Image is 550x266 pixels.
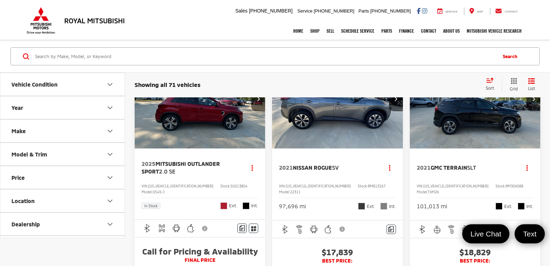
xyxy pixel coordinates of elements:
[11,174,25,181] div: Price
[486,86,494,90] span: Sort
[474,222,486,236] button: View Disclaimer
[239,225,245,231] img: Comments
[496,203,502,210] span: Ebony Twilight Metallic
[144,204,158,208] span: In Stock
[279,202,306,210] div: 97,696 mi
[11,221,40,227] div: Dealership
[519,229,540,239] span: Text
[272,50,403,148] a: 2021 Nissan Rogue SV2021 Nissan Rogue SV2021 Nissan Rogue SV2021 Nissan Rogue SV
[422,8,427,14] a: Instagram: Click to visit our Instagram page
[106,127,114,135] div: Make
[279,190,290,194] span: Model:
[432,8,463,15] a: Service
[0,236,125,259] button: Body Style
[417,257,533,264] span: BEST PRICE:
[11,151,47,158] div: Model & Trim
[172,224,181,233] img: Android Auto
[106,80,114,89] div: Vehicle Condition
[281,225,289,234] img: Bluetooth®
[249,224,258,233] button: Window Sticker
[428,190,439,194] span: TXM26
[387,225,396,234] button: Comments
[521,161,533,174] button: Actions
[523,78,540,92] button: List View
[528,86,535,91] span: List
[307,22,323,40] a: Shop
[0,73,125,96] button: Vehicle ConditionVehicle Condition
[142,246,258,257] span: Call for Pricing & Availability
[496,184,506,188] span: Stock:
[504,203,513,210] span: Ext.
[142,190,153,194] span: Model:
[417,22,440,40] a: Contact
[314,8,354,14] span: [PHONE_NUMBER]
[0,213,125,235] button: DealershipDealership
[148,184,213,188] span: [US_VEHICLE_IDENTIFICATION_NUMBER]
[290,190,301,194] span: 22311
[502,78,523,92] button: Grid View
[279,247,396,257] span: $17,839
[290,22,307,40] a: Home
[142,184,148,188] span: VIN:
[505,10,518,13] span: Contact
[417,164,431,171] span: 2021
[423,184,489,188] span: [US_VEHICLE_IDENTIFICATION_NUMBER]
[431,164,467,171] span: GMC Terrain
[367,203,375,210] span: Ext.
[142,160,220,175] span: Mitsubishi Outlander Sport
[515,224,545,243] a: Text
[418,225,427,234] img: Bluetooth®
[310,225,318,234] img: Android Auto
[252,165,253,170] span: dropdown dots
[229,202,237,209] span: Ext.
[370,8,411,14] span: [PHONE_NUMBER]
[338,22,378,40] a: Schedule Service: Opens in a new tab
[0,190,125,212] button: LocationLocation
[384,161,396,174] button: Actions
[64,17,125,24] h3: Royal Mitsubishi
[295,225,304,234] img: Remote Start
[272,50,403,148] div: 2021 Nissan Rogue SV 0
[293,164,332,171] span: Nissan Rogue
[467,164,476,171] span: SLT
[199,221,211,236] button: View Disclaimer
[11,81,58,88] div: Vehicle Condition
[142,257,258,264] span: FINAL PRICE
[388,226,394,232] img: Comments
[490,8,523,15] a: Contact
[496,48,527,65] button: Search
[11,104,23,111] div: Year
[506,184,523,188] span: RM309588
[279,164,376,171] a: 2021Nissan RogueSV
[106,150,114,159] div: Model & Trim
[286,184,351,188] span: [US_VEHICLE_IDENTIFICATION_NUMBER]
[153,190,164,194] span: OS45-J
[279,184,286,188] span: VIN:
[417,190,428,194] span: Model:
[467,229,505,239] span: Live Chat
[417,8,421,14] a: Facebook: Click to visit our Facebook page
[249,8,293,14] span: [PHONE_NUMBER]
[11,128,26,134] div: Make
[297,8,312,14] span: Service
[409,50,541,148] div: 2021 GMC Terrain SLT 0
[135,81,201,88] span: Showing all 71 vehicles
[462,225,470,234] img: Android Auto
[323,22,338,40] a: Sell
[482,78,502,91] button: Select sort value
[25,7,57,34] img: Mitsubishi
[440,22,463,40] a: About Us
[106,197,114,205] div: Location
[324,225,332,234] img: Apple CarPlay
[134,50,266,149] img: 2025 Mitsubishi Outlander Sport 2.0 SE
[134,50,266,148] a: 2025 Mitsubishi Outlander Sport 2.0 SE2025 Mitsubishi Outlander Sport 2.0 SE2025 Mitsubishi Outla...
[0,143,125,166] button: Model & TrimModel & Trim
[142,160,155,167] span: 2025
[34,48,496,65] input: Search by Make, Model, or Keyword
[417,184,423,188] span: VIN:
[378,22,396,40] a: Parts: Opens in a new tab
[477,10,483,13] span: Map
[358,8,369,14] span: Parts
[526,87,540,111] button: Next image
[433,225,441,234] img: Heated Steering Wheel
